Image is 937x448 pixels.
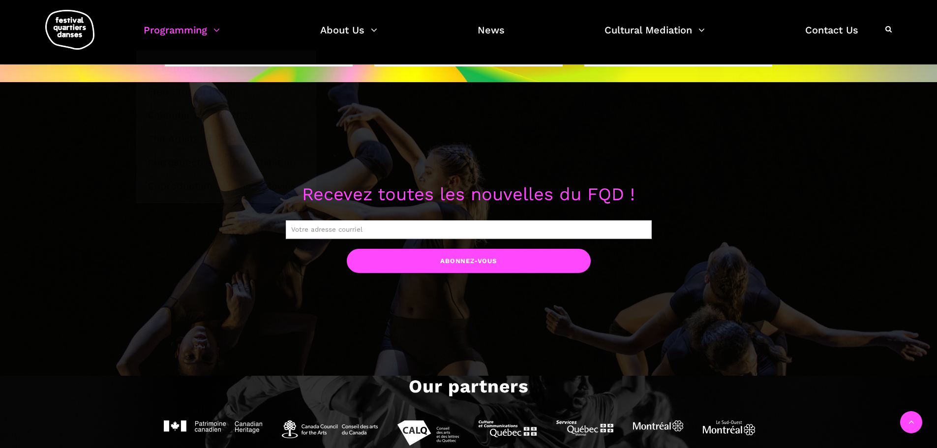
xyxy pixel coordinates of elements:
img: Ville de Montréal [633,420,683,431]
input: Abonnez-vous [347,249,591,273]
a: Ticketing 2025 [142,57,311,79]
h3: Our partners [409,376,529,400]
a: Free Programming [142,80,311,103]
input: Votre adresse courriel [286,220,652,239]
a: News [478,22,505,51]
a: The Artists of FQD 2025 [142,127,311,150]
a: Coproductions of short movies [142,175,311,197]
img: logo-fqd-med [45,10,94,50]
img: Sud Ouest Montréal [703,420,755,435]
a: Cultural Mediation [605,22,705,51]
p: Recevez toutes les nouvelles du FQD ! [164,180,774,209]
img: CALQ [397,420,459,446]
img: Services Québec [556,420,613,436]
img: MCCQ [479,420,537,437]
a: Calendar of FQD 2025 [142,104,311,126]
a: About Us [320,22,377,51]
img: Conseil des arts Canada [282,420,378,438]
a: Retrospective photo exhibition [142,151,311,174]
a: Contact Us [805,22,858,51]
a: Programming [144,22,220,51]
img: Patrimoine Canadien [164,420,262,433]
